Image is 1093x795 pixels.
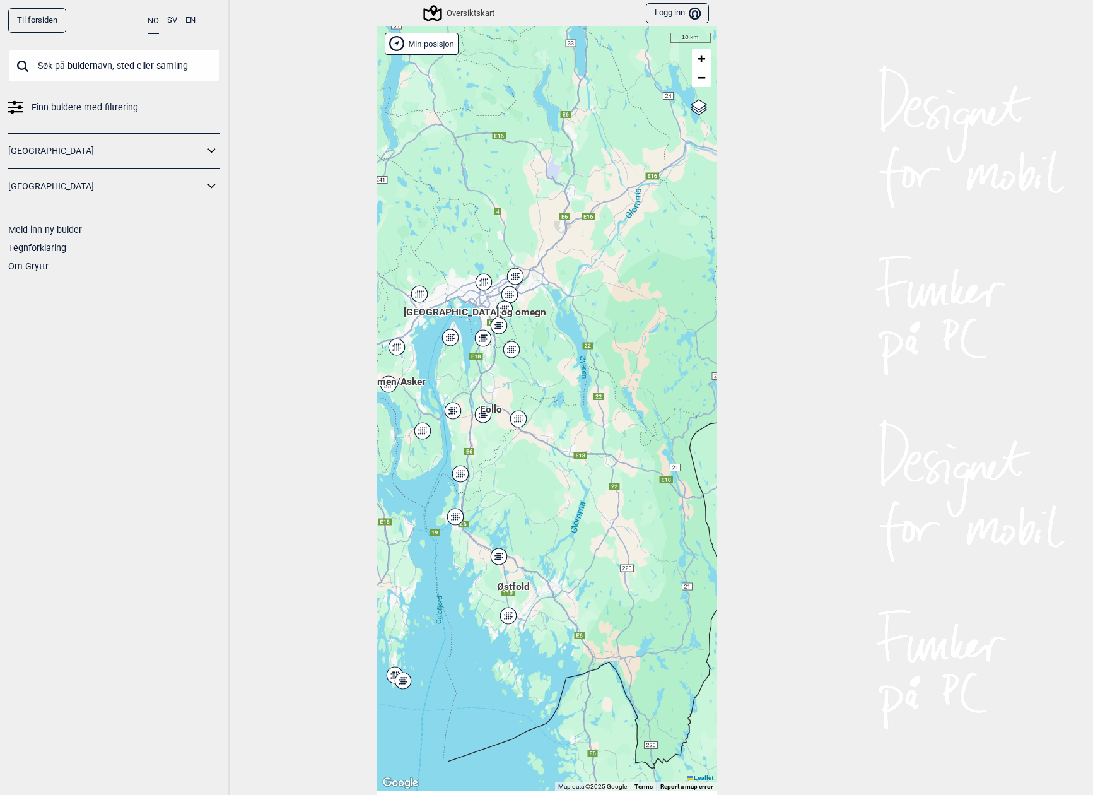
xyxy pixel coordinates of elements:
span: Map data ©2025 Google [558,783,627,790]
a: Tegnforklaring [8,243,66,253]
div: [GEOGRAPHIC_DATA] og omegn [471,293,479,301]
div: Vis min posisjon [385,33,459,55]
a: [GEOGRAPHIC_DATA] [8,177,204,196]
div: Drammen/Asker [386,363,394,370]
a: [GEOGRAPHIC_DATA] [8,142,204,160]
a: Til forsiden [8,8,66,33]
button: Logg inn [646,3,708,24]
a: Zoom out [692,68,711,87]
span: − [697,69,705,85]
a: Finn buldere med filtrering [8,98,220,117]
a: Om Gryttr [8,261,49,271]
img: Google [380,775,421,791]
a: Open this area in Google Maps (opens a new window) [380,775,421,791]
button: EN [185,8,196,33]
span: Finn buldere med filtrering [32,98,138,117]
a: Leaflet [687,774,713,781]
button: NO [148,8,159,34]
a: Zoom in [692,49,711,68]
a: Layers [687,93,711,121]
input: Søk på buldernavn, sted eller samling [8,49,220,82]
div: 10 km [670,33,711,43]
span: + [697,50,705,66]
div: Follo [488,391,495,398]
a: Meld inn ny bulder [8,225,82,235]
div: Oversiktskart [425,6,494,21]
a: Terms (opens in new tab) [634,783,653,790]
div: Østfold [510,568,517,575]
a: Report a map error [660,783,713,790]
button: SV [167,8,177,33]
